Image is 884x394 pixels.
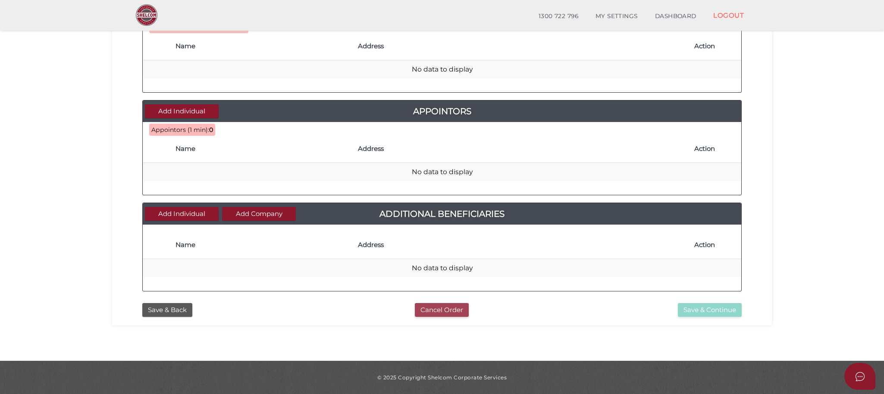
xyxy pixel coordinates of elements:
b: 0 [209,126,213,134]
button: Cancel Order [415,303,469,317]
button: Add Company [222,207,296,221]
button: Save & Continue [678,303,742,317]
h4: Address [358,43,686,50]
a: 1300 722 796 [530,8,587,25]
button: Open asap [844,363,875,390]
a: Appointors [143,104,741,118]
a: LOGOUT [705,6,752,24]
td: No data to display [143,163,741,181]
h4: Name [176,241,349,249]
button: Add Individual [145,104,219,119]
a: DASHBOARD [646,8,705,25]
span: Appointors (1 min): [151,126,209,134]
td: No data to display [143,60,741,78]
h4: Action [694,43,737,50]
h4: Action [694,145,737,153]
h4: Address [358,145,686,153]
h4: Name [176,145,349,153]
a: MY SETTINGS [587,8,646,25]
h4: Address [358,241,686,249]
a: Additional Beneficiaries [143,207,741,221]
h4: Action [694,241,737,249]
td: No data to display [143,259,741,277]
button: Add Individual [145,207,219,221]
button: Save & Back [142,303,192,317]
h4: Name [176,43,349,50]
div: © 2025 Copyright Shelcom Corporate Services [119,374,765,381]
